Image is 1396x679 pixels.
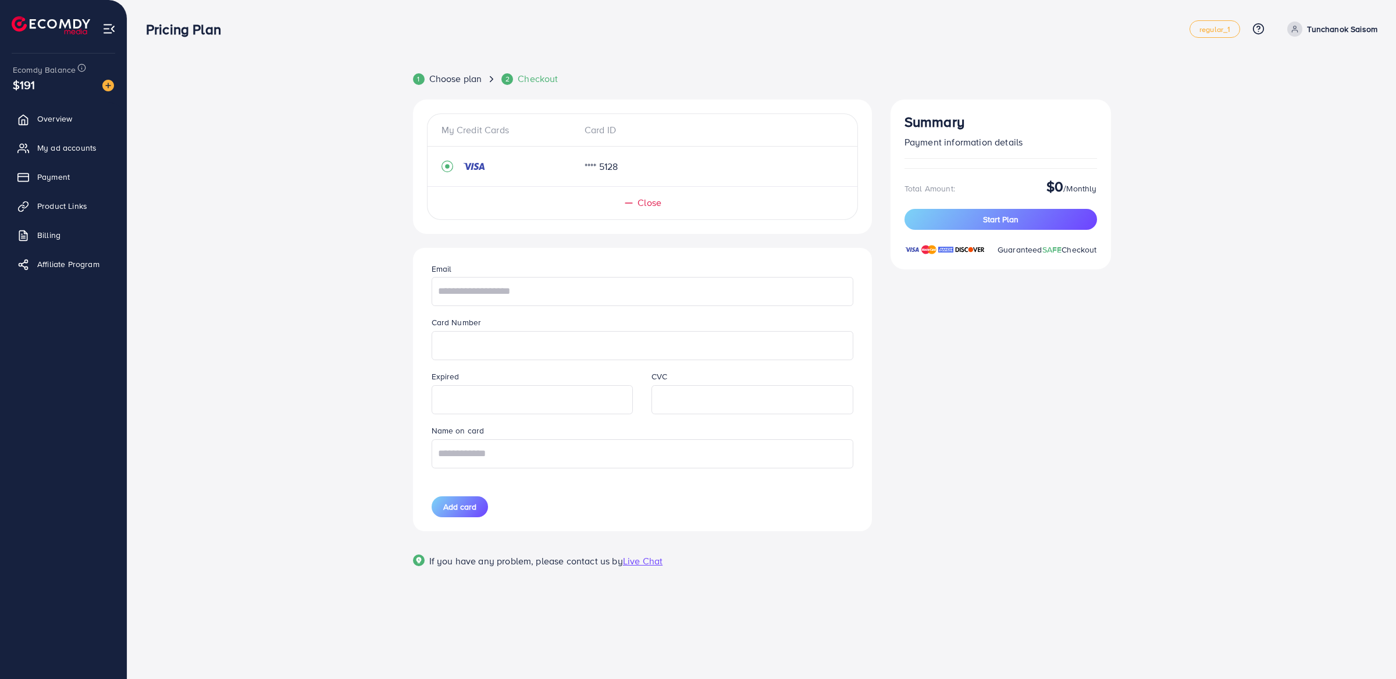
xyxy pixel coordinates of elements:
[37,229,60,241] span: Billing
[9,194,118,218] a: Product Links
[432,496,488,517] button: Add card
[904,244,920,255] img: brand
[443,501,476,513] span: Add card
[462,162,486,171] img: credit
[658,387,847,413] iframe: Secure CVC input frame
[9,223,118,247] a: Billing
[146,21,230,38] h3: Pricing Plan
[904,135,1097,149] p: Payment information details
[413,73,425,85] div: 1
[983,214,1018,225] span: Start Plan
[998,244,1097,255] span: Guaranteed Checkout
[9,253,118,276] a: Affiliate Program
[904,209,1097,230] button: Start Plan
[13,76,35,93] span: $191
[575,123,709,137] div: Card ID
[441,161,453,172] svg: record circle
[9,165,118,189] a: Payment
[1046,178,1063,195] h3: $0
[638,196,661,209] span: Close
[938,244,953,255] img: brand
[904,183,955,194] div: Total Amount:
[921,244,936,255] img: brand
[432,263,452,275] label: Email
[438,387,627,413] iframe: Secure expiration date input frame
[501,73,513,85] div: 2
[432,371,460,382] label: Expired
[441,123,575,137] div: My Credit Cards
[1347,627,1387,670] iframe: Chat
[1046,178,1097,200] div: /
[438,333,847,358] iframe: Secure card number input frame
[9,136,118,159] a: My ad accounts
[432,317,482,328] label: Card Number
[12,16,90,34] img: logo
[429,554,623,567] span: If you have any problem, please contact us by
[37,258,99,270] span: Affiliate Program
[623,554,663,567] span: Live Chat
[432,425,485,436] label: Name on card
[429,72,482,86] span: Choose plan
[13,64,76,76] span: Ecomdy Balance
[904,113,1097,130] h3: Summary
[955,244,985,255] img: brand
[37,171,70,183] span: Payment
[9,107,118,130] a: Overview
[102,80,114,91] img: image
[1066,183,1096,194] span: Monthly
[102,22,116,35] img: menu
[651,371,667,382] label: CVC
[37,200,87,212] span: Product Links
[37,142,97,154] span: My ad accounts
[37,113,72,125] span: Overview
[518,72,558,86] span: Checkout
[413,554,425,566] img: Popup guide
[1042,244,1062,255] span: SAFE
